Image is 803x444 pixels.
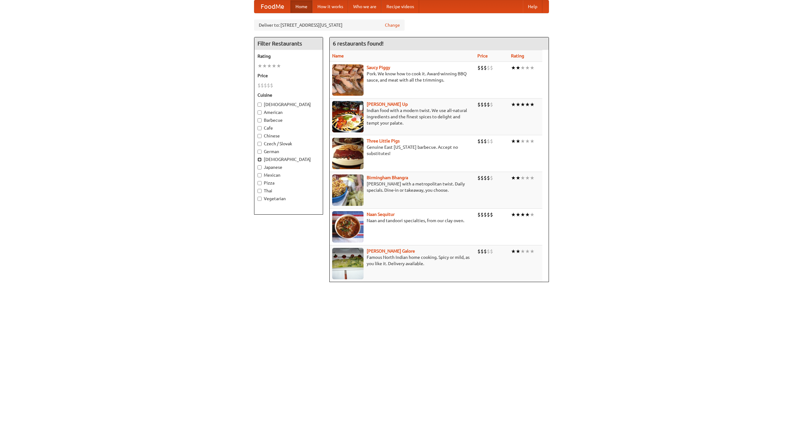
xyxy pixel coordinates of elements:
[487,101,490,108] li: $
[530,211,534,218] li: ★
[272,62,276,69] li: ★
[332,101,364,132] img: curryup.jpg
[525,64,530,71] li: ★
[477,101,481,108] li: $
[516,101,520,108] li: ★
[258,172,320,178] label: Mexican
[484,101,487,108] li: $
[481,174,484,181] li: $
[332,138,364,169] img: littlepigs.jpg
[258,92,320,98] h5: Cuisine
[520,64,525,71] li: ★
[258,150,262,154] input: German
[254,0,290,13] a: FoodMe
[487,174,490,181] li: $
[276,62,281,69] li: ★
[525,248,530,255] li: ★
[258,134,262,138] input: Chinese
[258,117,320,123] label: Barbecue
[332,248,364,279] img: currygalore.jpg
[490,174,493,181] li: $
[490,248,493,255] li: $
[385,22,400,28] a: Change
[367,138,400,143] a: Three Little Pigs
[477,211,481,218] li: $
[258,101,320,108] label: [DEMOGRAPHIC_DATA]
[332,217,472,224] p: Naan and tandoori specialties, from our clay oven.
[332,211,364,243] img: naansequitur.jpg
[477,64,481,71] li: $
[484,174,487,181] li: $
[484,248,487,255] li: $
[511,64,516,71] li: ★
[258,165,262,169] input: Japanese
[332,64,364,96] img: saucy.jpg
[530,64,534,71] li: ★
[254,37,323,50] h4: Filter Restaurants
[487,248,490,255] li: $
[258,148,320,155] label: German
[520,211,525,218] li: ★
[258,62,262,69] li: ★
[484,211,487,218] li: $
[258,125,320,131] label: Cafe
[258,126,262,130] input: Cafe
[258,103,262,107] input: [DEMOGRAPHIC_DATA]
[258,164,320,170] label: Japanese
[487,211,490,218] li: $
[520,101,525,108] li: ★
[477,248,481,255] li: $
[258,141,320,147] label: Czech / Slovak
[490,211,493,218] li: $
[530,138,534,145] li: ★
[511,248,516,255] li: ★
[477,174,481,181] li: $
[258,173,262,177] input: Mexican
[490,64,493,71] li: $
[312,0,348,13] a: How it works
[290,0,312,13] a: Home
[333,40,384,46] ng-pluralize: 6 restaurants found!
[520,138,525,145] li: ★
[511,174,516,181] li: ★
[367,249,415,254] a: [PERSON_NAME] Galore
[525,138,530,145] li: ★
[477,53,488,58] a: Price
[258,158,262,162] input: [DEMOGRAPHIC_DATA]
[477,138,481,145] li: $
[516,211,520,218] li: ★
[367,65,390,70] a: Saucy Piggy
[264,82,267,89] li: $
[516,138,520,145] li: ★
[348,0,381,13] a: Who we are
[530,248,534,255] li: ★
[481,64,484,71] li: $
[484,138,487,145] li: $
[525,211,530,218] li: ★
[258,189,262,193] input: Thai
[258,110,262,115] input: American
[367,175,408,180] a: Birmingham Bhangra
[511,101,516,108] li: ★
[490,101,493,108] li: $
[516,248,520,255] li: ★
[258,188,320,194] label: Thai
[258,53,320,59] h5: Rating
[258,118,262,122] input: Barbecue
[530,101,534,108] li: ★
[520,248,525,255] li: ★
[511,138,516,145] li: ★
[258,195,320,202] label: Vegetarian
[332,144,472,157] p: Genuine East [US_STATE] barbecue. Accept no substitutes!
[332,254,472,267] p: Famous North Indian home cooking. Spicy or mild, as you like it. Delivery available.
[367,212,395,217] a: Naan Sequitur
[367,102,408,107] a: [PERSON_NAME] Up
[484,64,487,71] li: $
[254,19,405,31] div: Deliver to: [STREET_ADDRESS][US_STATE]
[332,107,472,126] p: Indian food with a modern twist. We use all-natural ingredients and the finest spices to delight ...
